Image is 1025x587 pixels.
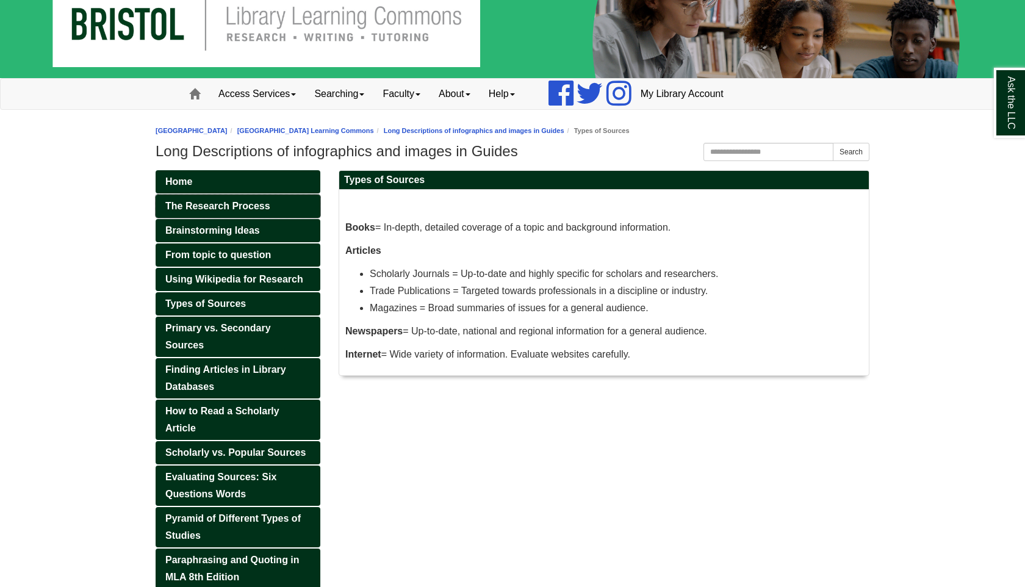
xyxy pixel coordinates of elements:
[370,300,863,317] li: Magazines = Broad summaries of issues for a general audience.
[833,143,869,161] button: Search
[156,195,320,218] a: The Research Process
[156,243,320,267] a: From topic to question
[384,127,564,134] a: Long Descriptions of infographics and images in Guides
[165,176,192,187] span: Home
[564,125,630,137] li: Types of Sources
[165,298,246,309] span: Types of Sources
[345,245,381,256] strong: Articles
[339,171,869,190] h2: Types of Sources
[345,326,403,336] strong: Newspapers
[156,219,320,242] a: Brainstorming Ideas
[156,268,320,291] a: Using Wikipedia for Research
[237,127,374,134] a: [GEOGRAPHIC_DATA] Learning Commons
[156,400,320,440] a: How to Read a Scholarly Article
[345,219,863,236] p: = In-depth, detailed coverage of a topic and background information.
[165,274,303,284] span: Using Wikipedia for Research
[156,143,869,160] h1: Long Descriptions of infographics and images in Guides
[165,201,270,211] span: The Research Process
[631,79,733,109] a: My Library Account
[345,222,375,232] strong: Books
[165,447,306,458] span: Scholarly vs. Popular Sources
[156,466,320,506] a: Evaluating Sources: Six Questions Words
[156,125,869,137] nav: breadcrumb
[209,79,305,109] a: Access Services
[430,79,480,109] a: About
[370,283,863,300] li: Trade Publications = Targeted towards professionals in a discipline or industry.
[156,292,320,315] a: Types of Sources
[165,250,271,260] span: From topic to question
[345,346,863,363] p: = Wide variety of information. Evaluate websites carefully.
[305,79,373,109] a: Searching
[165,406,279,433] span: How to Read a Scholarly Article
[480,79,524,109] a: Help
[165,513,301,541] span: Pyramid of Different Types of Studies
[156,441,320,464] a: Scholarly vs. Popular Sources
[165,364,286,392] span: Finding Articles in Library Databases
[156,317,320,357] a: Primary vs. Secondary Sources
[156,170,320,193] a: Home
[345,323,863,340] p: = Up-to-date, national and regional information for a general audience.
[156,358,320,398] a: Finding Articles in Library Databases
[345,349,381,359] strong: Internet
[156,127,228,134] a: [GEOGRAPHIC_DATA]
[165,323,271,350] span: Primary vs. Secondary Sources
[165,472,276,499] span: Evaluating Sources: Six Questions Words
[165,555,300,582] span: Paraphrasing and Quoting in MLA 8th Edition
[370,265,863,283] li: Scholarly Journals = Up-to-date and highly specific for scholars and researchers.
[373,79,430,109] a: Faculty
[156,507,320,547] a: Pyramid of Different Types of Studies
[165,225,260,236] span: Brainstorming Ideas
